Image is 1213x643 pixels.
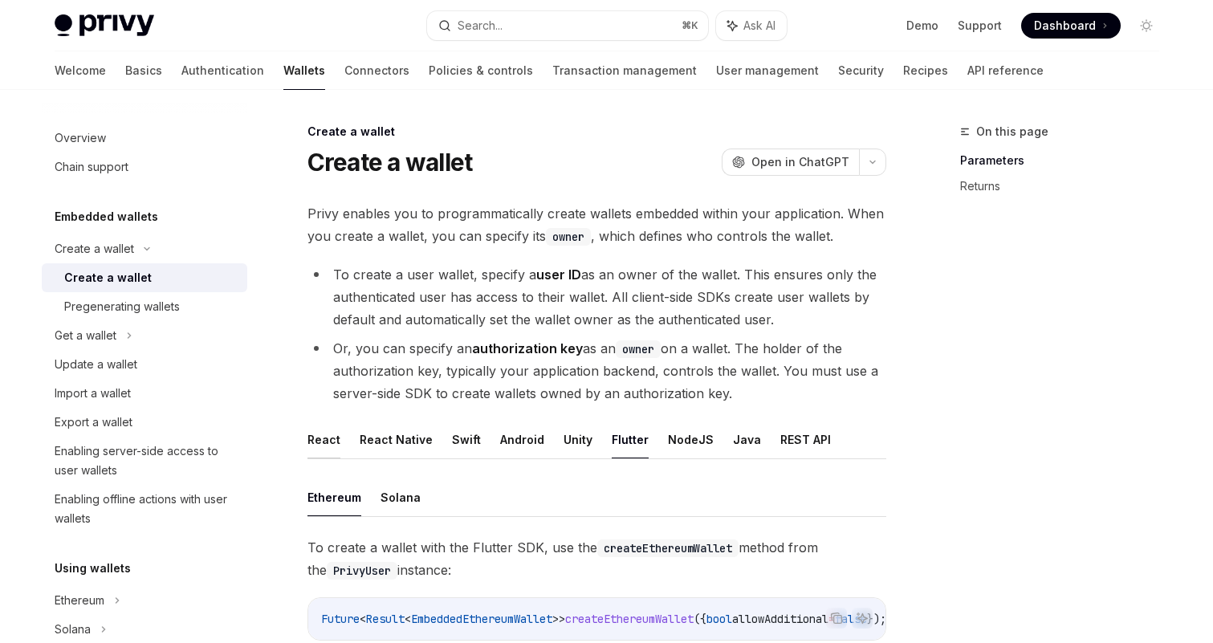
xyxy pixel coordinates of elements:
div: Import a wallet [55,384,131,403]
a: Welcome [55,51,106,90]
a: Returns [960,173,1172,199]
span: ⌘ K [682,19,698,32]
li: To create a user wallet, specify a as an owner of the wallet. This ensures only the authenticated... [307,263,886,331]
span: On this page [976,122,1048,141]
div: Solana [55,620,91,639]
span: Dashboard [1034,18,1096,34]
button: React Native [360,421,433,458]
a: Connectors [344,51,409,90]
a: Create a wallet [42,263,247,292]
button: Copy the contents from the code block [826,608,847,629]
a: Enabling offline actions with user wallets [42,485,247,533]
button: Search...⌘K [427,11,708,40]
a: Authentication [181,51,264,90]
button: Unity [564,421,592,458]
span: Privy enables you to programmatically create wallets embedded within your application. When you c... [307,202,886,247]
a: Recipes [903,51,948,90]
span: < [405,612,411,626]
a: Support [958,18,1002,34]
code: createEthereumWallet [597,539,739,557]
span: To create a wallet with the Flutter SDK, use the method from the instance: [307,536,886,581]
a: Chain support [42,153,247,181]
a: Export a wallet [42,408,247,437]
a: API reference [967,51,1044,90]
span: ({ [694,612,706,626]
button: Ask AI [852,608,873,629]
div: Chain support [55,157,128,177]
a: Update a wallet [42,350,247,379]
div: Search... [458,16,503,35]
button: Ethereum [307,478,361,516]
button: React [307,421,340,458]
a: Basics [125,51,162,90]
button: REST API [780,421,831,458]
a: Overview [42,124,247,153]
span: Ask AI [743,18,775,34]
button: Flutter [612,421,649,458]
div: Pregenerating wallets [64,297,180,316]
span: createEthereumWallet [565,612,694,626]
h1: Create a wallet [307,148,473,177]
button: Swift [452,421,481,458]
code: owner [546,228,591,246]
div: Create a wallet [64,268,152,287]
span: Result [366,612,405,626]
div: Ethereum [55,591,104,610]
span: >> [552,612,565,626]
button: NodeJS [668,421,714,458]
a: Policies & controls [429,51,533,90]
strong: authorization key [472,340,583,356]
li: Or, you can specify an as an on a wallet. The holder of the authorization key, typically your app... [307,337,886,405]
div: Update a wallet [55,355,137,374]
a: Parameters [960,148,1172,173]
span: allowAdditional [732,612,828,626]
code: PrivyUser [327,562,397,580]
span: bool [706,612,732,626]
span: Future [321,612,360,626]
button: Ask AI [716,11,787,40]
strong: user ID [536,267,581,283]
a: Security [838,51,884,90]
span: Open in ChatGPT [751,154,849,170]
button: Toggle dark mode [1134,13,1159,39]
div: Enabling offline actions with user wallets [55,490,238,528]
button: Open in ChatGPT [722,149,859,176]
a: Transaction management [552,51,697,90]
div: Get a wallet [55,326,116,345]
a: Demo [906,18,938,34]
code: owner [616,340,661,358]
h5: Using wallets [55,559,131,578]
span: < [360,612,366,626]
button: Android [500,421,544,458]
button: Java [733,421,761,458]
h5: Embedded wallets [55,207,158,226]
a: Pregenerating wallets [42,292,247,321]
div: Overview [55,128,106,148]
a: Import a wallet [42,379,247,408]
div: Export a wallet [55,413,132,432]
span: EmbeddedEthereumWallet [411,612,552,626]
div: Create a wallet [307,124,886,140]
div: Enabling server-side access to user wallets [55,442,238,480]
a: Wallets [283,51,325,90]
div: Create a wallet [55,239,134,258]
a: Dashboard [1021,13,1121,39]
a: User management [716,51,819,90]
img: light logo [55,14,154,37]
button: Solana [381,478,421,516]
a: Enabling server-side access to user wallets [42,437,247,485]
span: }); [867,612,886,626]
